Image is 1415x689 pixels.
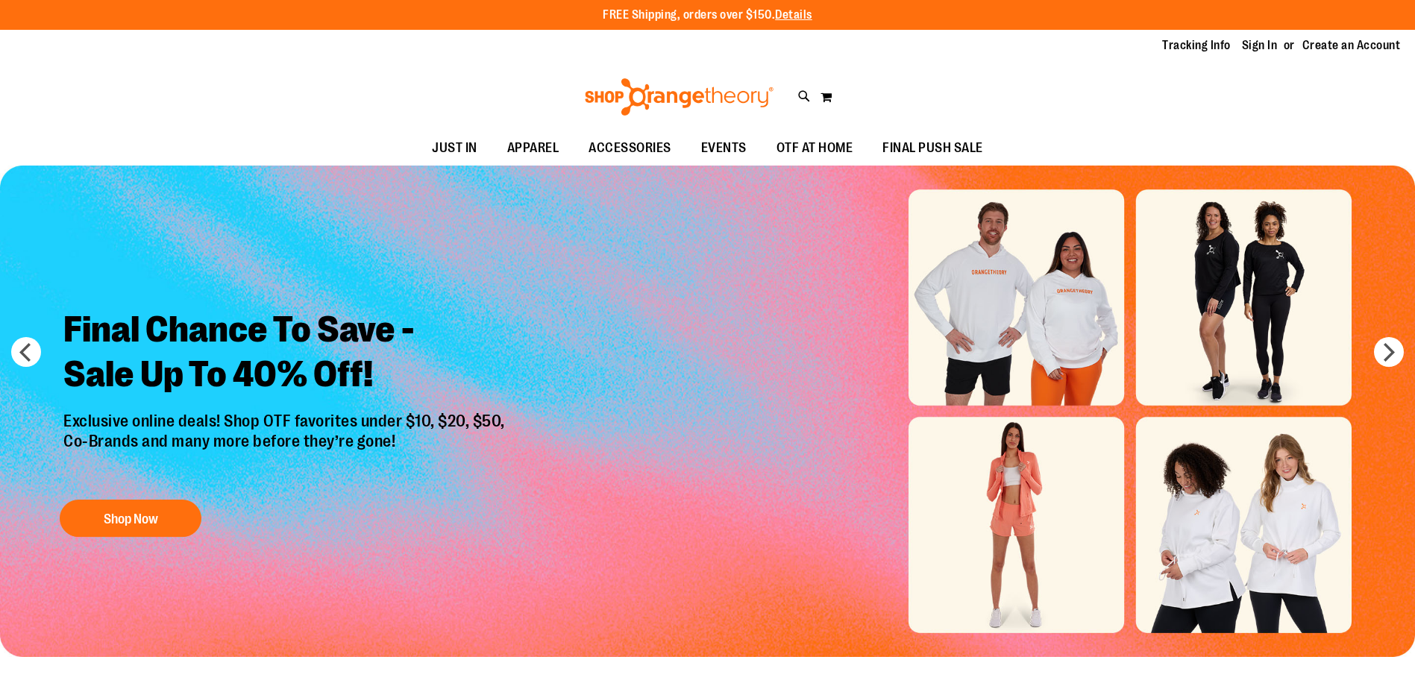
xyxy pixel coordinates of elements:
[507,131,559,165] span: APPAREL
[492,131,574,166] a: APPAREL
[432,131,477,165] span: JUST IN
[686,131,762,166] a: EVENTS
[775,8,812,22] a: Details
[583,78,776,116] img: Shop Orangetheory
[867,131,998,166] a: FINAL PUSH SALE
[11,337,41,367] button: prev
[52,296,520,544] a: Final Chance To Save -Sale Up To 40% Off! Exclusive online deals! Shop OTF favorites under $10, $...
[701,131,747,165] span: EVENTS
[574,131,686,166] a: ACCESSORIES
[60,500,201,537] button: Shop Now
[603,7,812,24] p: FREE Shipping, orders over $150.
[417,131,492,166] a: JUST IN
[882,131,983,165] span: FINAL PUSH SALE
[776,131,853,165] span: OTF AT HOME
[1302,37,1401,54] a: Create an Account
[52,412,520,485] p: Exclusive online deals! Shop OTF favorites under $10, $20, $50, Co-Brands and many more before th...
[589,131,671,165] span: ACCESSORIES
[762,131,868,166] a: OTF AT HOME
[1242,37,1278,54] a: Sign In
[1374,337,1404,367] button: next
[1162,37,1231,54] a: Tracking Info
[52,296,520,412] h2: Final Chance To Save - Sale Up To 40% Off!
